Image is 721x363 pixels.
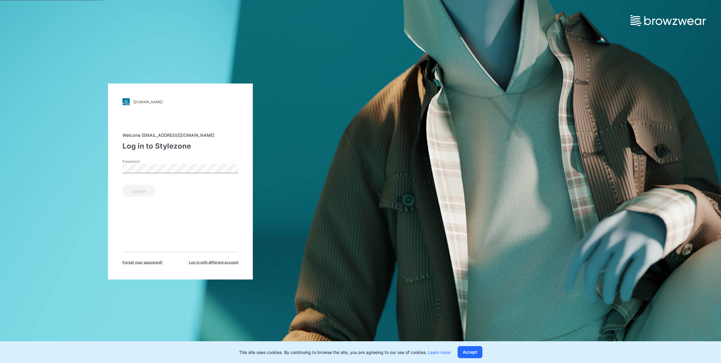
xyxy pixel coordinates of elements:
[133,99,163,104] div: [DOMAIN_NAME]
[428,350,450,355] a: Learn more
[458,346,482,358] button: Accept
[122,159,165,164] label: Password
[189,260,238,265] span: Log in with different account
[122,260,163,265] span: Forget your password?
[122,98,238,105] a: [DOMAIN_NAME]
[122,98,130,105] img: svg+xml;base64,PHN2ZyB3aWR0aD0iMjgiIGhlaWdodD0iMjgiIHZpZXdCb3g9IjAgMCAyOCAyOCIgZmlsbD0ibm9uZSIgeG...
[239,349,450,355] p: This site uses cookies. By continuing to browse the site, you are agreeing to our use of cookies.
[122,141,238,152] div: Log in to Stylezone
[122,132,238,138] div: Welcome [EMAIL_ADDRESS][DOMAIN_NAME]
[630,15,706,26] img: browzwear-logo.73288ffb.svg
